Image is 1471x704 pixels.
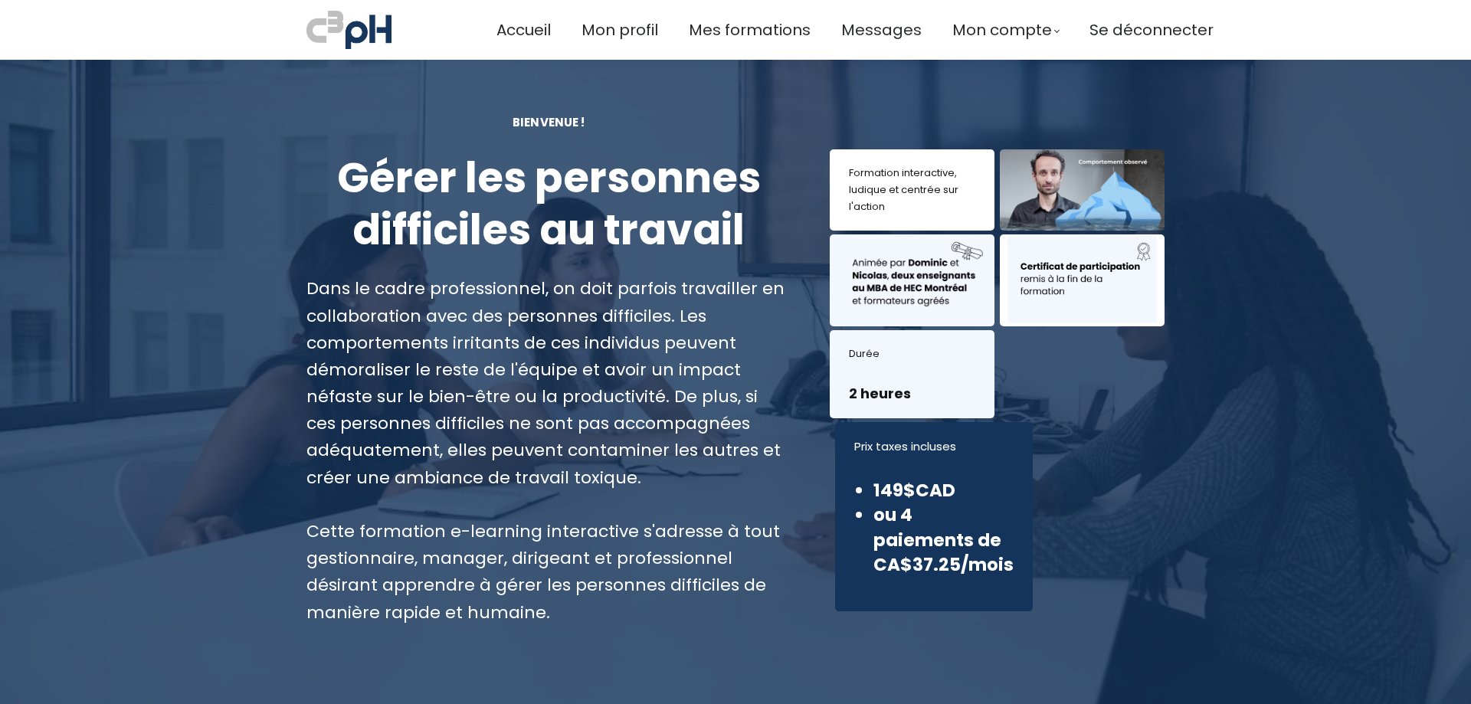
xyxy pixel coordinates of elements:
a: Se déconnecter [1089,18,1214,43]
a: Mes formations [689,18,811,43]
div: Durée [849,345,975,362]
a: Mon profil [582,18,658,43]
div: BIENVENUE ! [306,113,791,131]
div: Dans le cadre professionnel, on doit parfois travailler en collaboration avec des personnes diffi... [306,275,791,625]
li: 149$CAD [873,478,1014,503]
a: Accueil [496,18,551,43]
div: Prix taxes incluses [854,437,1014,457]
img: a70bc7685e0efc0bd0b04b3506828469.jpeg [306,8,392,52]
span: Mon compte [952,18,1052,43]
li: ou 4 paiements de CA$37.25/mois [873,503,1014,577]
h3: 2 heures [849,384,975,403]
div: Formation interactive, ludique et centrée sur l'action [849,165,975,215]
div: Gérer les personnes difficiles au travail [306,152,791,256]
a: Messages [841,18,922,43]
